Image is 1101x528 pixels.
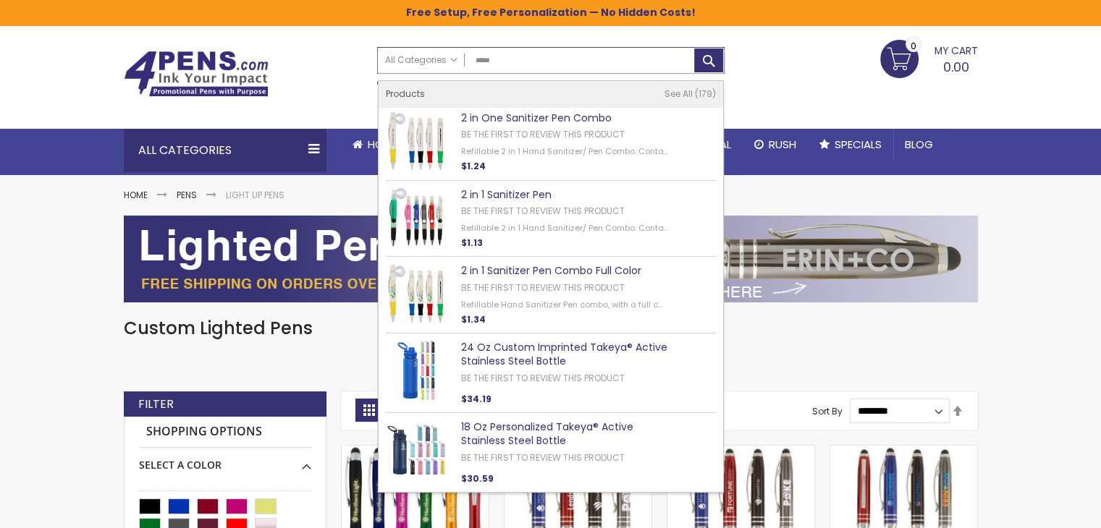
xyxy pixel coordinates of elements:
a: Rush [743,129,808,161]
label: Sort By [812,404,843,417]
div: Select A Color [139,448,311,472]
strong: Grid [355,399,383,422]
span: $1.24 [461,160,486,172]
span: 0 [911,39,916,53]
div: Free shipping on pen orders over $199 [603,74,725,103]
a: Be the first to review this product [461,451,625,464]
a: Be the first to review this product [461,128,625,140]
a: 2 in 1 Sanitizer Pen Combo Full Color [461,263,641,278]
img: 4Pens Custom Pens and Promotional Products [124,51,269,97]
a: 18 Oz Personalized Takeya® Active Stainless Steel Bottle [461,420,633,448]
div: Refillable 2 in 1 Hand Sanitizer/ Pen Combo. Conta... [461,223,675,234]
a: Pens [177,189,197,201]
a: 2 in One Sanitizer Pen Combo [461,111,612,125]
a: Be the first to review this product [461,205,625,217]
a: Home [341,129,409,161]
a: Be the first to review this product [461,372,625,384]
img: Light Up Pens [124,216,978,302]
span: $1.13 [461,237,483,249]
a: Home [124,189,148,201]
span: Products [386,88,425,100]
img: 2 in 1 Sanitizer Pen [386,188,445,247]
span: 0.00 [943,58,969,76]
img: 2 in One Sanitizer Pen Combo [386,111,445,171]
strong: Filter [138,396,174,412]
span: Specials [835,137,882,152]
div: Refillable 2 in 1 Hand Sanitizer/ Pen Combo. Conta... [461,146,675,157]
a: 24 Oz Custom Imprinted Takeya® Active Stainless Steel Bottle [461,340,667,368]
a: See All 179 [665,88,716,100]
a: Vivano Duo Pen with Stylus - ColorJet [830,445,977,457]
img: 24 Oz Custom Imprinted Takeya® Active Stainless Steel Bottle [386,341,445,400]
span: Rush [769,137,796,152]
a: Vivano Duo Pen with Stylus - Standard Laser [667,445,814,457]
span: 179 [695,88,716,100]
strong: Shopping Options [139,417,311,448]
span: See All [665,88,693,100]
a: 0.00 0 [880,40,978,76]
span: $34.19 [461,393,492,405]
span: Home [368,137,397,152]
h1: Custom Lighted Pens [124,317,978,340]
span: $1.34 [461,313,486,325]
a: Be the first to review this product [461,281,625,294]
div: Refillable Hand Sanitizer Pen combo, with a full c... [461,299,675,310]
span: All Categories [385,54,457,66]
strong: Light Up Pens [226,189,284,201]
img: 2 in 1 Sanitizer Pen Combo Full Color [386,264,445,323]
a: Specials [808,129,893,161]
a: All Categories [378,48,465,72]
a: Blog [893,129,945,161]
a: Logo Beam Stylus LIght Up Pen [342,445,489,457]
span: Blog [905,137,933,152]
div: All Categories [124,129,326,172]
img: 18 Oz Personalized Takeya® Active Stainless Steel Bottle [386,420,445,480]
span: $30.59 [461,472,494,485]
a: 2 in 1 Sanitizer Pen [461,187,552,202]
